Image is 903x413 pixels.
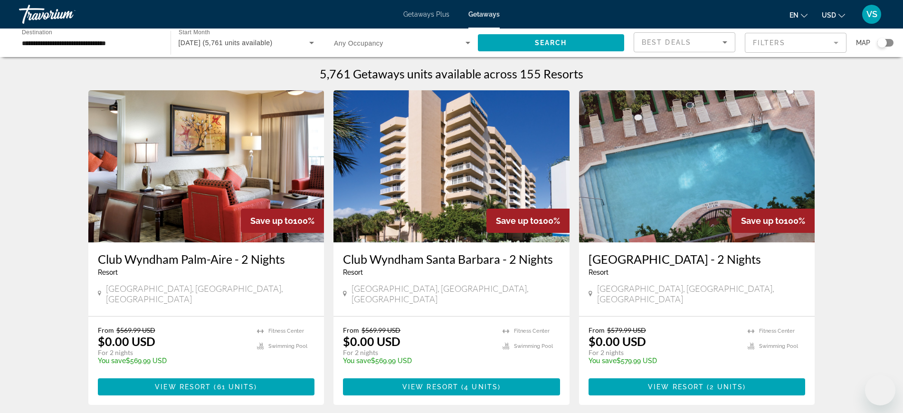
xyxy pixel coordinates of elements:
p: $0.00 USD [98,334,155,348]
span: Fitness Center [514,328,550,334]
span: $569.99 USD [361,326,400,334]
button: View Resort(4 units) [343,378,560,395]
a: [GEOGRAPHIC_DATA] - 2 Nights [589,252,806,266]
span: Resort [343,269,363,276]
span: ( ) [211,383,257,391]
div: 100% [241,209,324,233]
span: Save up to [741,216,784,226]
span: [GEOGRAPHIC_DATA], [GEOGRAPHIC_DATA], [GEOGRAPHIC_DATA] [352,283,560,304]
button: Change language [789,8,808,22]
span: From [589,326,605,334]
p: $579.99 USD [589,357,739,365]
span: $579.99 USD [607,326,646,334]
span: 61 units [217,383,255,391]
mat-select: Sort by [642,37,727,48]
span: ( ) [458,383,501,391]
span: View Resort [402,383,458,391]
span: en [789,11,798,19]
div: 100% [732,209,815,233]
span: Destination [22,29,52,35]
span: Save up to [250,216,293,226]
span: Any Occupancy [334,39,383,47]
p: $0.00 USD [589,334,646,348]
h1: 5,761 Getaways units available across 155 Resorts [320,67,583,81]
span: Resort [98,269,118,276]
a: Club Wyndham Santa Barbara - 2 Nights [343,252,560,266]
span: Save up to [496,216,539,226]
span: Swimming Pool [759,343,798,349]
span: Resort [589,269,608,276]
button: User Menu [859,4,884,24]
button: View Resort(2 units) [589,378,806,395]
span: Map [856,36,870,49]
span: View Resort [648,383,704,391]
p: $569.99 USD [98,357,248,365]
span: ( ) [704,383,746,391]
button: Search [478,34,625,51]
p: $569.99 USD [343,357,493,365]
p: For 2 nights [589,348,739,357]
button: View Resort(61 units) [98,378,315,395]
span: Swimming Pool [268,343,307,349]
a: Getaways [468,10,500,18]
p: For 2 nights [98,348,248,357]
span: [GEOGRAPHIC_DATA], [GEOGRAPHIC_DATA], [GEOGRAPHIC_DATA] [597,283,806,304]
span: From [98,326,114,334]
a: Getaways Plus [403,10,449,18]
span: [DATE] (5,761 units available) [179,39,273,47]
span: VS [866,10,877,19]
span: Best Deals [642,38,691,46]
p: $0.00 USD [343,334,400,348]
span: Search [535,39,567,47]
span: 2 units [710,383,743,391]
a: Club Wyndham Palm-Aire - 2 Nights [98,252,315,266]
img: 3875I01X.jpg [88,90,324,242]
a: Travorium [19,2,114,27]
span: $569.99 USD [116,326,155,334]
button: Filter [745,32,846,53]
span: View Resort [155,383,211,391]
span: Start Month [179,29,210,36]
span: From [343,326,359,334]
span: Fitness Center [759,328,795,334]
span: 4 units [464,383,498,391]
img: 3871E01X.jpg [333,90,570,242]
p: For 2 nights [343,348,493,357]
button: Change currency [822,8,845,22]
span: You save [589,357,617,365]
div: 100% [486,209,570,233]
span: Fitness Center [268,328,304,334]
span: [GEOGRAPHIC_DATA], [GEOGRAPHIC_DATA], [GEOGRAPHIC_DATA] [106,283,314,304]
span: USD [822,11,836,19]
span: You save [343,357,371,365]
img: 2890O01X.jpg [579,90,815,242]
iframe: Button to launch messaging window [865,375,895,405]
span: Swimming Pool [514,343,553,349]
span: You save [98,357,126,365]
